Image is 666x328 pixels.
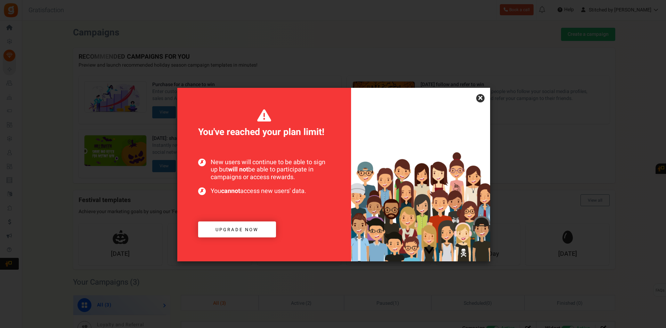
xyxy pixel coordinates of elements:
[198,187,330,195] span: You access new users' data.
[221,186,240,196] b: cannot
[476,94,485,102] a: ×
[198,159,330,181] span: New users will continue to be able to sign up but be able to participate in campaigns or access r...
[228,165,248,174] b: will not
[351,123,490,261] img: Increased users
[198,221,276,238] a: Upgrade now
[216,226,259,233] span: Upgrade now
[198,109,330,139] span: You've reached your plan limit!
